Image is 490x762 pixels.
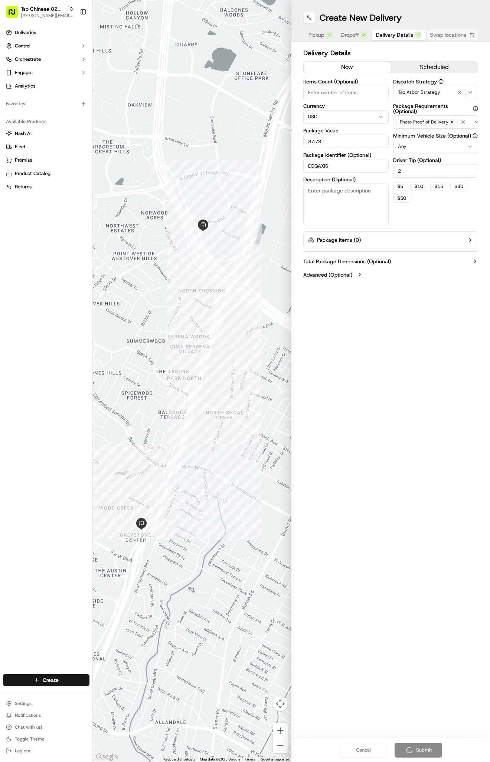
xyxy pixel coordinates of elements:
[6,157,86,164] a: Promise
[3,27,89,39] a: Deliveries
[3,128,89,139] button: Nash AI
[70,166,119,173] span: API Documentation
[21,5,66,13] button: Tso Chinese 02 Arbor
[33,71,122,78] div: Start new chat
[393,86,478,99] button: Tso Arbor Strategy
[3,53,89,65] button: Orchestrate
[19,48,134,56] input: Got a question? Start typing here...
[3,181,89,193] button: Returns
[95,752,119,762] img: Google
[3,698,89,709] button: Settings
[15,83,35,89] span: Analytics
[430,182,447,191] button: $15
[66,115,81,121] span: [DATE]
[317,236,361,244] label: Package Items ( 0 )
[3,746,89,756] button: Log out
[6,184,86,190] a: Returns
[15,700,32,706] span: Settings
[303,152,389,158] label: Package Identifier (Optional)
[3,67,89,79] button: Engage
[15,157,32,164] span: Promise
[400,119,448,125] span: Photo Proof of Delivery
[391,62,478,73] button: scheduled
[3,40,89,52] button: Control
[7,128,19,140] img: Antonia (Store Manager)
[62,115,64,121] span: •
[99,135,102,141] span: •
[308,31,324,39] span: Pickup
[95,752,119,762] a: Open this area in Google Maps (opens a new window)
[52,184,90,189] a: Powered byPylon
[320,12,402,24] h1: Create New Delivery
[398,89,440,96] span: Tso Arbor Strategy
[3,168,89,179] button: Product Catalog
[303,103,389,109] label: Currency
[303,159,389,172] input: Enter package identifier
[393,133,478,138] label: Minimum Vehicle Size (Optional)
[21,13,74,19] button: [PERSON_NAME][EMAIL_ADDRESS][DOMAIN_NAME]
[273,723,288,738] button: Zoom in
[393,194,410,203] button: $50
[23,115,60,121] span: [PERSON_NAME]
[376,31,413,39] span: Delivery Details
[7,108,19,120] img: Charles Folsom
[16,71,29,84] img: 8571987876998_91fb9ceb93ad5c398215_72.jpg
[4,163,60,176] a: 📗Knowledge Base
[3,674,89,686] button: Create
[273,696,288,711] button: Map camera controls
[450,182,467,191] button: $30
[303,135,389,148] input: Enter package value
[3,734,89,744] button: Toggle Theme
[3,141,89,153] button: Fleet
[103,135,118,141] span: [DATE]
[15,43,30,49] span: Control
[303,271,478,278] button: Advanced (Optional)
[3,80,89,92] a: Analytics
[273,738,288,753] button: Zoom out
[6,144,86,150] a: Fleet
[304,62,391,73] button: now
[7,96,50,102] div: Past conversations
[43,676,59,684] span: Create
[3,3,77,21] button: Tso Chinese 02 Arbor[PERSON_NAME][EMAIL_ADDRESS][DOMAIN_NAME]
[163,757,195,762] button: Keyboard shortcuts
[3,116,89,128] div: Available Products
[200,757,240,761] span: Map data ©2025 Google
[15,736,45,742] span: Toggle Theme
[303,271,352,278] label: Advanced (Optional)
[7,166,13,172] div: 📗
[15,69,31,76] span: Engage
[303,231,478,248] button: Package Items (0)
[473,106,478,111] button: Package Requirements (Optional)
[7,7,22,22] img: Nash
[15,115,21,121] img: 1736555255976-a54dd68f-1ca7-489b-9aae-adbdc363a1c4
[259,757,289,761] a: Report a map error
[15,712,41,718] span: Notifications
[74,184,90,189] span: Pylon
[303,79,389,84] label: Items Count (Optional)
[393,164,478,178] input: Enter driver tip amount
[7,30,135,42] p: Welcome 👋
[15,56,41,63] span: Orchestrate
[115,95,135,104] button: See all
[341,31,359,39] span: Dropoff
[410,182,427,191] button: $10
[60,163,122,176] a: 💻API Documentation
[33,78,102,84] div: We're available if you need us!
[303,258,391,265] label: Total Package Dimensions (Optional)
[7,71,21,84] img: 1736555255976-a54dd68f-1ca7-489b-9aae-adbdc363a1c4
[15,144,26,150] span: Fleet
[126,73,135,82] button: Start new chat
[393,182,407,191] button: $5
[15,170,50,177] span: Product Catalog
[3,154,89,166] button: Promise
[3,710,89,720] button: Notifications
[15,724,42,730] span: Chat with us!
[393,115,478,129] button: Photo Proof of Delivery
[15,130,32,137] span: Nash AI
[245,757,255,761] a: Terms (opens in new tab)
[393,79,478,84] label: Dispatch Strategy
[23,135,98,141] span: [PERSON_NAME] (Store Manager)
[303,48,478,58] h2: Delivery Details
